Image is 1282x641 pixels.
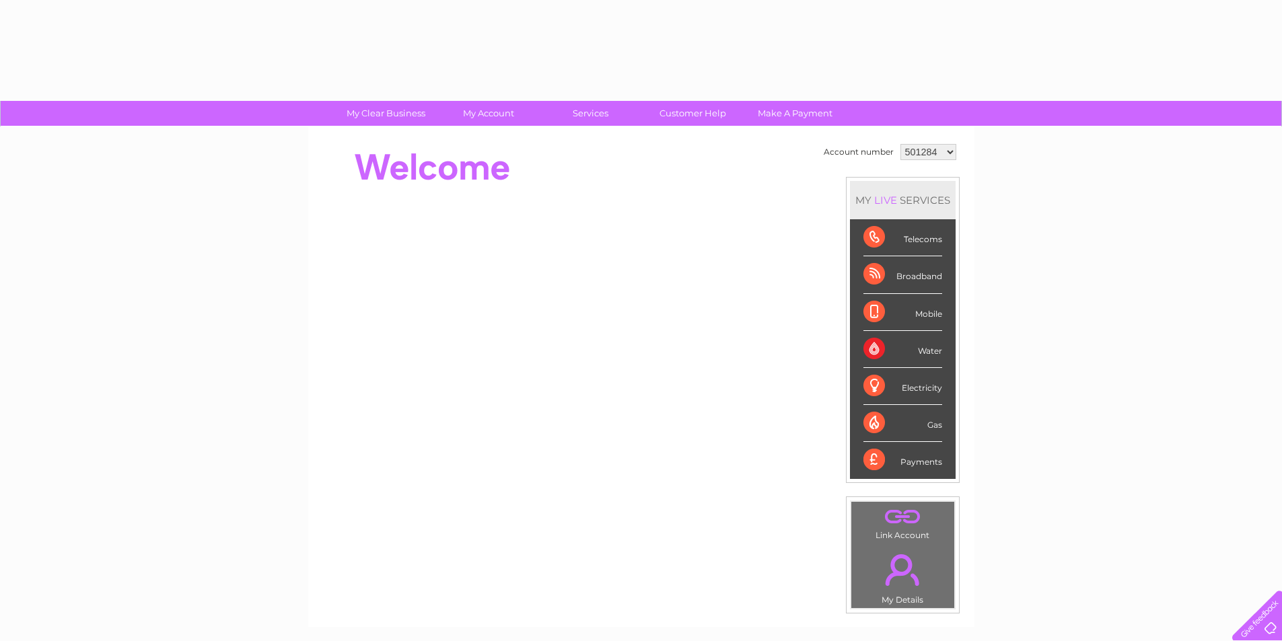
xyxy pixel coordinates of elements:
a: My Account [433,101,544,126]
td: Link Account [851,501,955,543]
div: Water [863,331,942,368]
div: Payments [863,442,942,478]
td: Account number [820,141,897,163]
a: . [855,546,951,593]
a: . [855,505,951,529]
div: LIVE [871,194,900,206]
a: Make A Payment [740,101,851,126]
div: Telecoms [863,219,942,256]
td: My Details [851,543,955,609]
div: Gas [863,405,942,442]
div: Mobile [863,294,942,331]
div: MY SERVICES [850,181,956,219]
a: Services [535,101,646,126]
a: My Clear Business [330,101,441,126]
a: Customer Help [637,101,748,126]
div: Broadband [863,256,942,293]
div: Electricity [863,368,942,405]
